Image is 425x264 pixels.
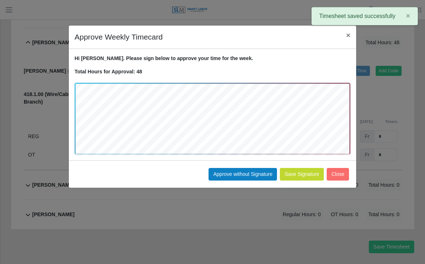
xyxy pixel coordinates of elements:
[346,31,350,39] span: ×
[280,168,324,181] button: Save Signature
[75,69,142,74] strong: Total Hours for Approval: 48
[340,26,356,45] button: Close
[312,7,418,25] div: Timesheet saved successfully
[327,168,349,181] button: Close
[209,168,277,181] button: Approve without Signature
[75,55,253,61] strong: Hi [PERSON_NAME]. Please sign below to approve your time for the week.
[406,12,410,20] span: ×
[75,31,163,43] h4: Approve Weekly Timecard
